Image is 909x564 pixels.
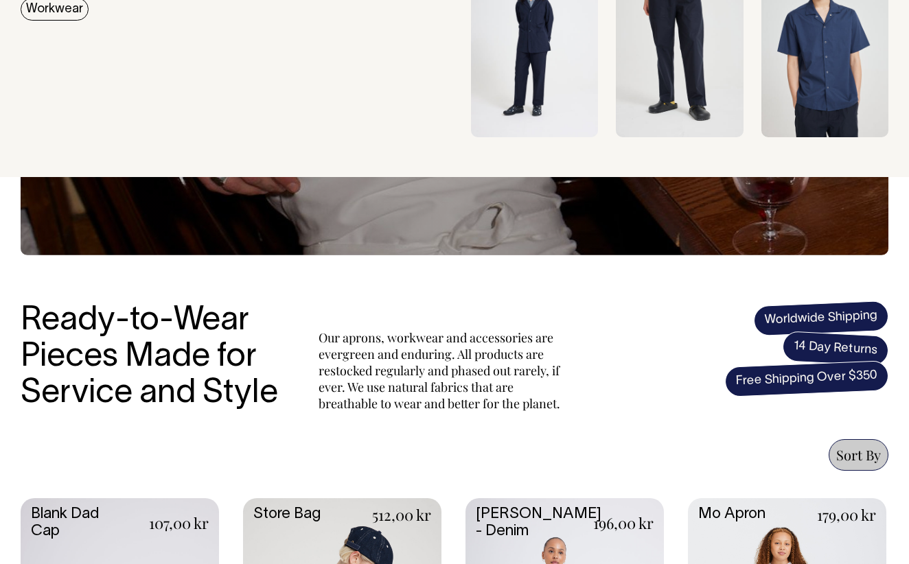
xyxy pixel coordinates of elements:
h3: Ready-to-Wear Pieces Made for Service and Style [21,303,288,412]
span: Sort By [836,445,881,464]
span: Worldwide Shipping [753,301,889,336]
p: Our aprons, workwear and accessories are evergreen and enduring. All products are restocked regul... [319,329,566,412]
span: Free Shipping Over $350 [724,360,889,397]
span: 14 Day Returns [782,331,889,366]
